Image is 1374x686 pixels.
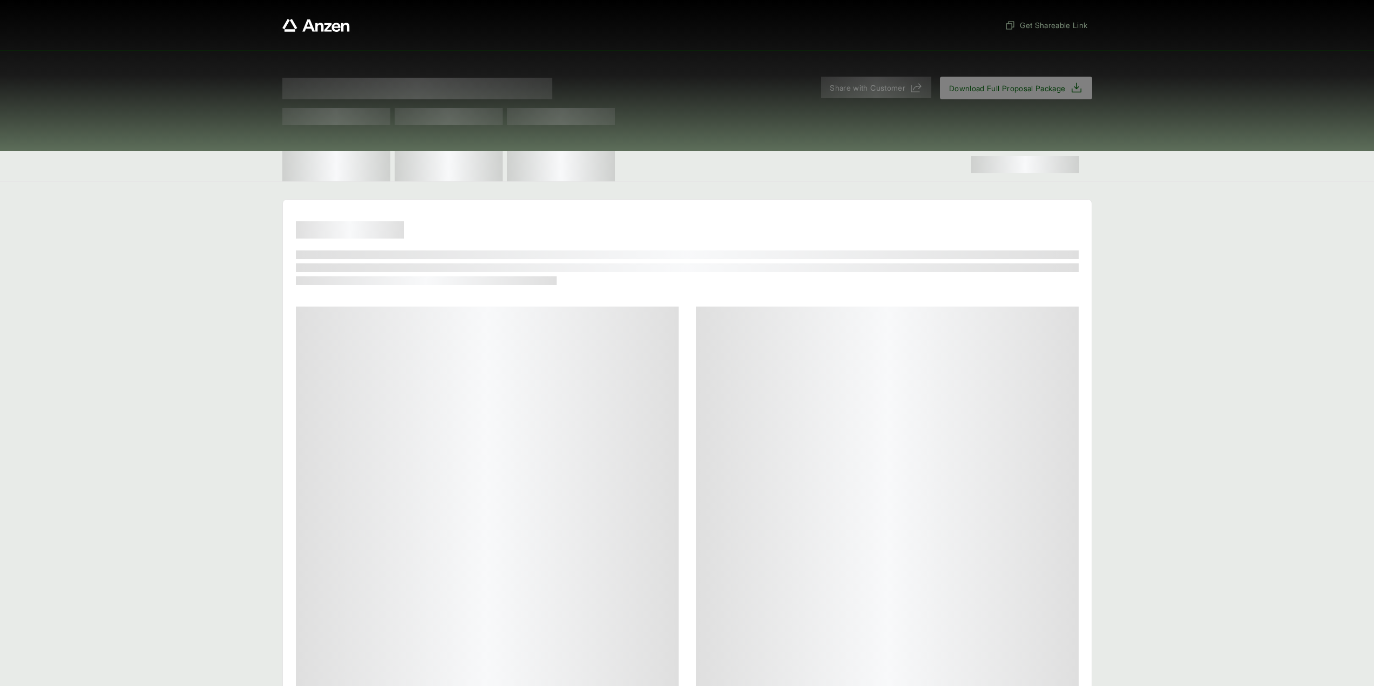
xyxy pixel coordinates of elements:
span: Get Shareable Link [1005,19,1087,31]
button: Get Shareable Link [1000,15,1092,35]
span: Test [282,108,390,125]
span: Share with Customer [830,82,905,93]
span: Test [395,108,503,125]
a: Anzen website [282,19,350,32]
span: Test [507,108,615,125]
span: Proposal for [282,78,552,99]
